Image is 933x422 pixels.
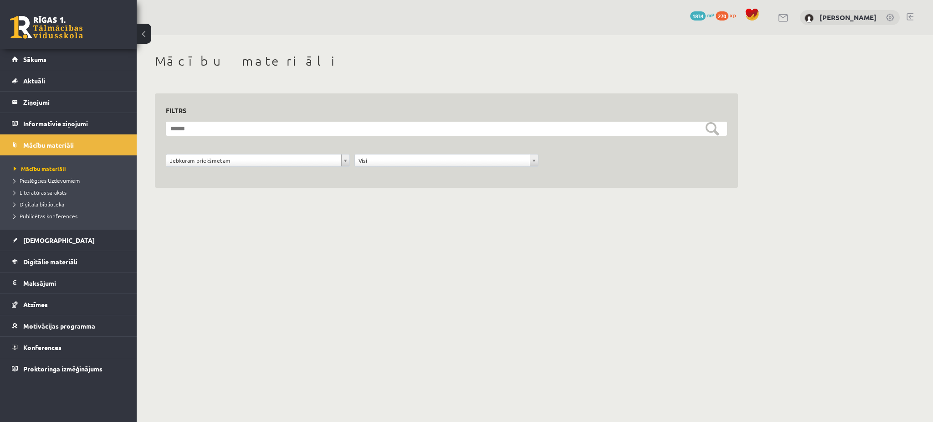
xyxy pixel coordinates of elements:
a: Pieslēgties Uzdevumiem [14,176,128,185]
span: Proktoringa izmēģinājums [23,365,103,373]
span: Atzīmes [23,300,48,309]
h3: Filtrs [166,104,716,117]
a: Mācību materiāli [14,165,128,173]
span: Digitālie materiāli [23,257,77,266]
span: Publicētas konferences [14,212,77,220]
h1: Mācību materiāli [155,53,738,69]
a: Sākums [12,49,125,70]
a: 270 xp [716,11,740,19]
a: Proktoringa izmēģinājums [12,358,125,379]
a: Atzīmes [12,294,125,315]
span: mP [707,11,714,19]
span: 1834 [690,11,706,21]
a: Konferences [12,337,125,358]
span: Jebkuram priekšmetam [170,154,338,166]
span: Konferences [23,343,62,351]
legend: Informatīvie ziņojumi [23,113,125,134]
a: Rīgas 1. Tālmācības vidusskola [10,16,83,39]
span: [DEMOGRAPHIC_DATA] [23,236,95,244]
a: Mācību materiāli [12,134,125,155]
a: Digitālie materiāli [12,251,125,272]
a: Visi [355,154,538,166]
span: Mācību materiāli [23,141,74,149]
a: Jebkuram priekšmetam [166,154,349,166]
a: Literatūras saraksts [14,188,128,196]
span: Literatūras saraksts [14,189,67,196]
legend: Maksājumi [23,273,125,293]
span: Mācību materiāli [14,165,66,172]
span: Digitālā bibliotēka [14,201,64,208]
span: 270 [716,11,728,21]
span: Visi [359,154,526,166]
a: 1834 mP [690,11,714,19]
img: Laura Pence [805,14,814,23]
span: Pieslēgties Uzdevumiem [14,177,80,184]
legend: Ziņojumi [23,92,125,113]
a: Maksājumi [12,273,125,293]
a: Informatīvie ziņojumi [12,113,125,134]
a: [PERSON_NAME] [820,13,877,22]
a: [DEMOGRAPHIC_DATA] [12,230,125,251]
a: Ziņojumi [12,92,125,113]
span: Sākums [23,55,46,63]
a: Motivācijas programma [12,315,125,336]
span: xp [730,11,736,19]
a: Digitālā bibliotēka [14,200,128,208]
span: Motivācijas programma [23,322,95,330]
a: Aktuāli [12,70,125,91]
span: Aktuāli [23,77,45,85]
a: Publicētas konferences [14,212,128,220]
